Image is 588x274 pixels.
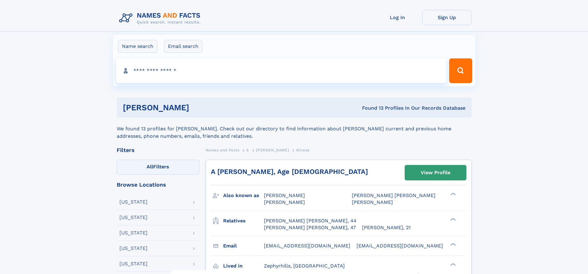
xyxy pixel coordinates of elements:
[264,243,350,249] span: [EMAIL_ADDRESS][DOMAIN_NAME]
[362,224,411,231] a: [PERSON_NAME], 21
[116,58,447,83] input: search input
[264,263,345,269] span: Zephyrhills, [GEOGRAPHIC_DATA]
[264,192,305,198] span: [PERSON_NAME]
[164,40,202,53] label: Email search
[223,190,264,201] h3: Also known as
[223,241,264,251] h3: Email
[352,192,436,198] span: [PERSON_NAME] [PERSON_NAME]
[256,148,289,152] span: [PERSON_NAME]
[276,105,465,112] div: Found 13 Profiles In Our Records Database
[449,192,456,196] div: ❯
[123,104,276,112] h1: [PERSON_NAME]
[118,40,157,53] label: Name search
[211,168,368,175] a: A [PERSON_NAME], Age [DEMOGRAPHIC_DATA]
[449,58,472,83] button: Search Button
[119,230,148,235] div: [US_STATE]
[264,217,357,224] a: [PERSON_NAME] [PERSON_NAME], 44
[256,146,289,154] a: [PERSON_NAME]
[246,148,249,152] span: S
[449,217,456,221] div: ❯
[264,224,356,231] a: [PERSON_NAME] [PERSON_NAME], 47
[373,10,422,25] a: Log In
[206,146,240,154] a: Names and Facts
[449,242,456,246] div: ❯
[119,215,148,220] div: [US_STATE]
[117,147,199,153] div: Filters
[422,10,472,25] a: Sign Up
[264,199,305,205] span: [PERSON_NAME]
[117,182,199,188] div: Browse Locations
[147,164,153,170] span: All
[357,243,443,249] span: [EMAIL_ADDRESS][DOMAIN_NAME]
[352,199,393,205] span: [PERSON_NAME]
[117,118,472,140] div: We found 13 profiles for [PERSON_NAME]. Check out our directory to find information about [PERSON...
[117,10,206,27] img: Logo Names and Facts
[405,165,466,180] a: View Profile
[296,148,310,152] span: Alireza
[119,246,148,251] div: [US_STATE]
[223,216,264,226] h3: Relatives
[119,261,148,266] div: [US_STATE]
[119,200,148,204] div: [US_STATE]
[449,262,456,266] div: ❯
[246,146,249,154] a: S
[223,261,264,271] h3: Lived in
[117,160,199,175] label: Filters
[421,166,450,180] div: View Profile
